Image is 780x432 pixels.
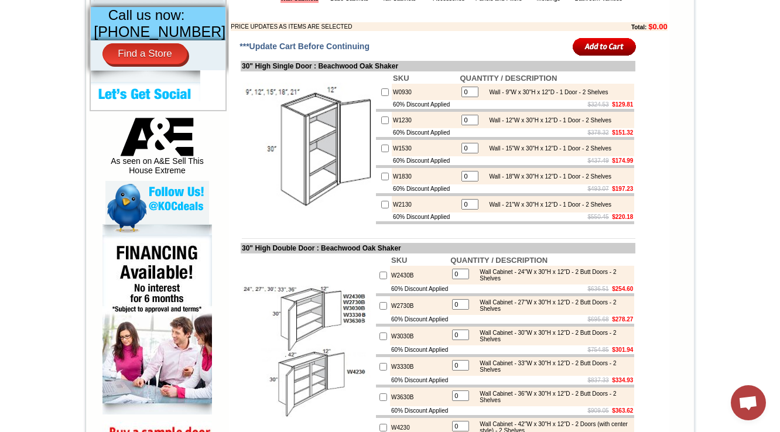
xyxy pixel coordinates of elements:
td: W2130 [392,196,459,212]
td: 60% Discount Applied [390,315,449,324]
td: 60% Discount Applied [390,345,449,354]
b: $220.18 [612,214,633,220]
b: $334.93 [612,377,633,383]
td: W1230 [392,112,459,128]
td: 60% Discount Applied [390,406,449,415]
td: 60% Discount Applied [392,184,459,193]
div: Wall Cabinet - 24"W x 30"H x 12"D - 2 Butt Doors - 2 Shelves [474,269,631,282]
td: W3630B [390,388,449,406]
b: Total: [631,24,646,30]
div: Wall Cabinet - 27"W x 30"H x 12"D - 2 Butt Doors - 2 Shelves [474,299,631,312]
b: SKU [391,256,407,265]
span: Call us now: [108,7,185,23]
s: $437.49 [588,157,609,164]
a: Open chat [731,385,766,420]
b: QUANTITY / DESCRIPTION [450,256,548,265]
td: W1830 [392,168,459,184]
td: [PERSON_NAME] Blue Shaker [169,53,205,66]
s: $324.53 [588,101,609,108]
td: W3330B [390,357,449,376]
b: $301.94 [612,347,633,353]
s: $636.51 [588,286,609,292]
b: $151.32 [612,129,633,136]
b: SKU [393,74,409,83]
b: $197.23 [612,186,633,192]
div: Wall - 18"W x 30"H x 12"D - 1 Door - 2 Shelves [483,173,611,180]
b: $129.81 [612,101,633,108]
div: Wall - 9"W x 30"H x 12"D - 1 Door - 2 Shelves [483,89,608,95]
td: W1530 [392,140,459,156]
td: 60% Discount Applied [392,128,459,137]
b: QUANTITY / DESCRIPTION [460,74,557,83]
td: 30" High Single Door : Beachwood Oak Shaker [241,61,635,71]
s: $909.05 [588,407,609,414]
body: Alpha channel not supported: images/WDC2412_JSI_1.4.jpg.png [5,5,118,36]
s: $378.32 [588,129,609,136]
div: Wall Cabinet - 36"W x 30"H x 12"D - 2 Butt Doors - 2 Shelves [474,390,631,403]
div: Wall - 21"W x 30"H x 12"D - 1 Door - 2 Shelves [483,201,611,208]
div: Wall Cabinet - 33"W x 30"H x 12"D - 2 Butt Doors - 2 Shelves [474,360,631,373]
span: ***Update Cart Before Continuing [240,42,370,51]
b: FPDF error: [5,5,55,15]
div: Wall - 15"W x 30"H x 12"D - 1 Door - 2 Shelves [483,145,611,152]
td: 60% Discount Applied [392,100,459,109]
div: Wall - 12"W x 30"H x 12"D - 1 Door - 2 Shelves [483,117,611,124]
td: Bellmonte Maple [138,53,167,65]
td: W2430B [390,266,449,284]
span: [PHONE_NUMBER] [94,23,225,40]
td: 30" High Double Door : Beachwood Oak Shaker [241,243,635,253]
b: $174.99 [612,157,633,164]
input: Add to Cart [573,37,637,56]
b: $254.60 [612,286,633,292]
td: W3030B [390,327,449,345]
s: $695.68 [588,316,609,323]
div: As seen on A&E Sell This House Extreme [105,118,209,181]
td: 60% Discount Applied [390,376,449,385]
td: W0930 [392,84,459,100]
b: $0.00 [648,22,668,31]
img: 30'' High Double Door [242,286,374,417]
td: 60% Discount Applied [392,212,459,221]
s: $550.45 [588,214,609,220]
a: Find a Store [102,43,187,64]
td: 60% Discount Applied [392,156,459,165]
td: Black Pearl Shaker [207,53,237,66]
td: PRICE UPDATES AS ITEMS ARE SELECTED [231,22,567,31]
s: $754.85 [588,347,609,353]
b: $278.27 [612,316,633,323]
b: $363.62 [612,407,633,414]
s: $493.07 [588,186,609,192]
img: 30'' High Single Door [242,83,374,214]
div: Wall Cabinet - 30"W x 30"H x 12"D - 2 Butt Doors - 2 Shelves [474,330,631,342]
td: [PERSON_NAME] White Shaker [69,53,105,66]
td: 60% Discount Applied [390,284,449,293]
td: W2730B [390,296,449,315]
td: [PERSON_NAME] Yellow Walnut [32,53,67,66]
s: $837.33 [588,377,609,383]
td: Baycreek Gray [106,53,136,65]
